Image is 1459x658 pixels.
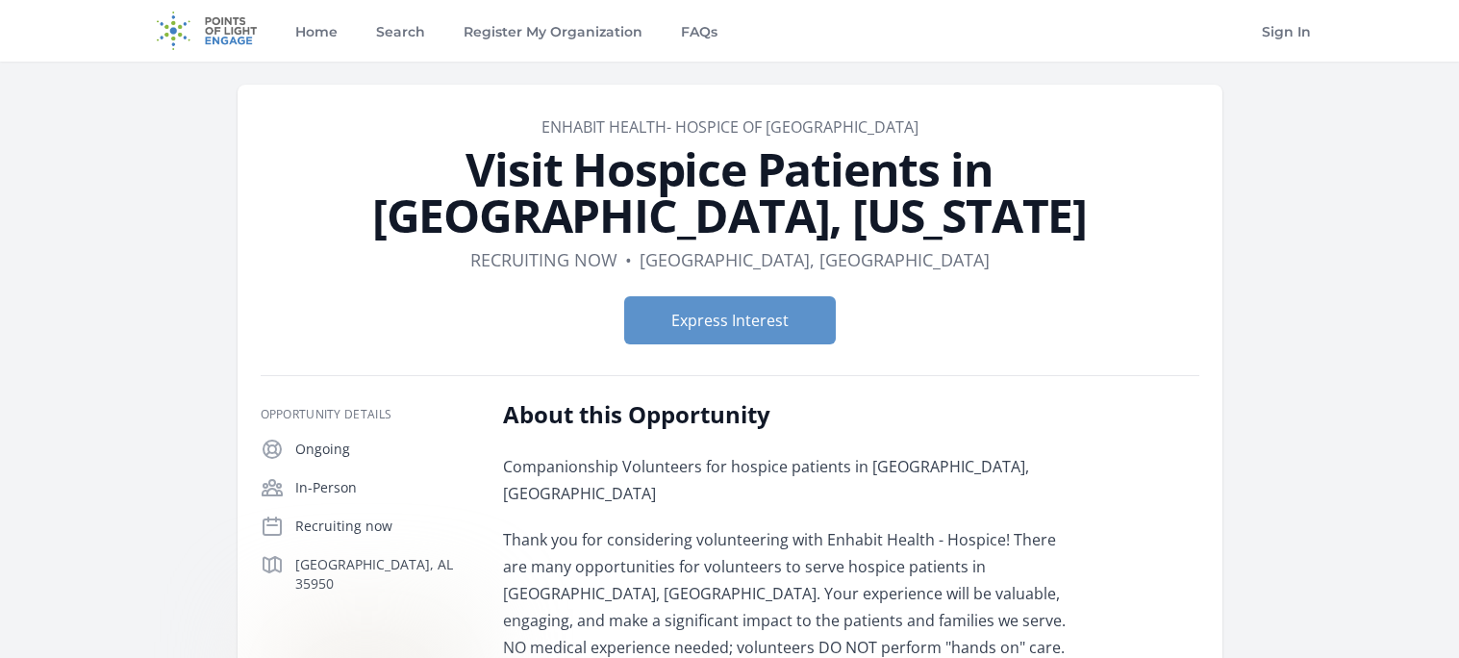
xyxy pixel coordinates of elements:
dd: [GEOGRAPHIC_DATA], [GEOGRAPHIC_DATA] [640,246,990,273]
p: Companionship Volunteers for hospice patients in [GEOGRAPHIC_DATA], [GEOGRAPHIC_DATA] [503,453,1066,507]
p: Recruiting now [295,517,472,536]
div: • [625,246,632,273]
h3: Opportunity Details [261,407,472,422]
a: Enhabit Health- Hospice of [GEOGRAPHIC_DATA] [541,116,918,138]
h1: Visit Hospice Patients in [GEOGRAPHIC_DATA], [US_STATE] [261,146,1199,239]
dd: Recruiting now [470,246,617,273]
p: [GEOGRAPHIC_DATA], AL 35950 [295,555,472,594]
p: Ongoing [295,440,472,459]
p: In-Person [295,478,472,497]
button: Express Interest [624,296,836,344]
h2: About this Opportunity [503,399,1066,430]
